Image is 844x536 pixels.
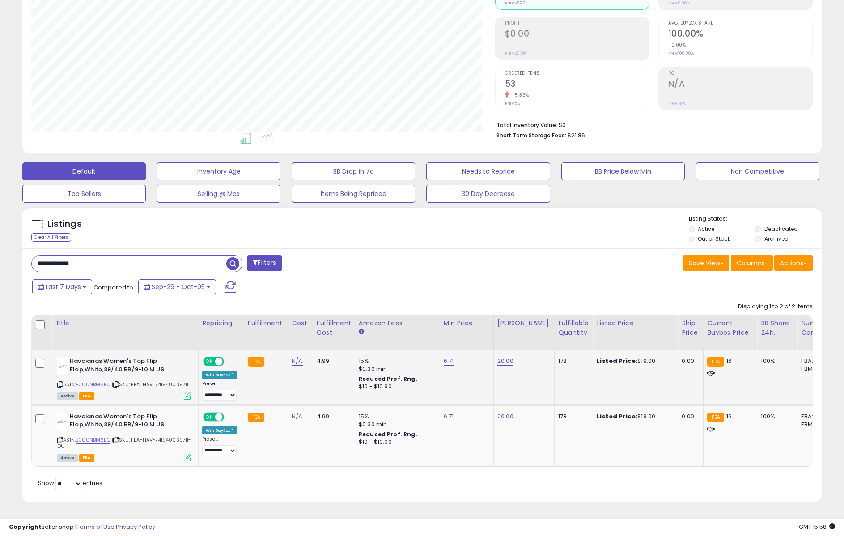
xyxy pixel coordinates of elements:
[76,523,115,531] a: Terms of Use
[707,413,724,422] small: FBA
[668,79,812,91] h2: N/A
[116,523,155,531] a: Privacy Policy
[497,412,513,421] a: 20.00
[801,413,831,421] div: FBA: 2
[496,119,806,130] li: $0
[801,365,831,373] div: FBM: 1
[359,357,433,365] div: 15%
[76,436,110,444] a: B000NBM6BC
[597,413,671,421] div: $19.00
[223,358,237,366] span: OFF
[707,319,753,337] div: Current Buybox Price
[558,413,586,421] div: 178
[726,412,732,421] span: 16
[32,279,92,294] button: Last 7 Days
[248,319,284,328] div: Fulfillment
[668,0,690,6] small: Prev: 0.00%
[682,357,696,365] div: 0.00
[47,218,82,230] h5: Listings
[682,413,696,421] div: 0.00
[801,421,831,429] div: FBM: 1
[292,185,415,203] button: Items Being Repriced
[138,279,216,294] button: Sep-29 - Oct-05
[317,413,348,421] div: 4.99
[79,454,94,462] span: FBA
[668,51,694,56] small: Prev: 100.00%
[707,357,724,367] small: FBA
[359,438,433,446] div: $10 - $10.90
[737,259,765,268] span: Columns
[202,319,240,328] div: Repricing
[31,233,71,242] div: Clear All Filters
[505,21,649,26] span: Profit
[726,357,732,365] span: 16
[317,357,348,365] div: 4.99
[668,29,812,41] h2: 100.00%
[597,319,674,328] div: Listed Price
[223,413,237,421] span: OFF
[682,319,700,337] div: Ship Price
[359,319,436,328] div: Amazon Fees
[505,71,649,76] span: Ordered Items
[568,131,585,140] span: $21.86
[202,381,237,401] div: Preset:
[202,436,237,456] div: Preset:
[359,375,417,383] b: Reduced Prof. Rng.
[57,357,68,375] img: 11mxPaheWrL._SL40_.jpg
[426,185,550,203] button: 30 Day Decrease
[359,365,433,373] div: $0.30 min
[558,357,586,365] div: 178
[799,523,835,531] span: 2025-10-13 15:58 GMT
[426,162,550,180] button: Needs to Reprice
[558,319,589,337] div: Fulfillable Quantity
[764,235,789,242] label: Archived
[57,413,191,460] div: ASIN:
[76,381,110,388] a: B000NBM6BC
[683,255,729,271] button: Save View
[505,101,520,106] small: Prev: 56
[55,319,195,328] div: Title
[204,413,215,421] span: ON
[157,162,280,180] button: Inventory Age
[157,185,280,203] button: Selling @ Max
[93,283,135,292] span: Compared to:
[496,121,557,129] b: Total Inventory Value:
[292,162,415,180] button: BB Drop in 7d
[57,392,78,400] span: All listings currently available for purchase on Amazon
[359,413,433,421] div: 15%
[668,71,812,76] span: ROI
[112,381,189,388] span: | SKU: FBA-HAV-741940039711
[561,162,685,180] button: BB Price Below Min
[444,357,454,366] a: 6.71
[774,255,813,271] button: Actions
[204,358,215,366] span: ON
[292,319,309,328] div: Cost
[70,413,178,431] b: Havaianas Women's Top Flip Flop,White,39/40 BR/9-10 M US
[9,523,155,532] div: seller snap | |
[359,430,417,438] b: Reduced Prof. Rng.
[9,523,42,531] strong: Copyright
[505,79,649,91] h2: 53
[359,421,433,429] div: $0.30 min
[22,185,146,203] button: Top Sellers
[668,21,812,26] span: Avg. Buybox Share
[79,392,94,400] span: FBA
[764,225,798,233] label: Deactivated
[496,132,566,139] b: Short Term Storage Fees:
[597,412,637,421] b: Listed Price:
[696,162,819,180] button: Non Competitive
[505,29,649,41] h2: $0.00
[801,319,834,337] div: Num of Comp.
[444,412,454,421] a: 6.71
[731,255,773,271] button: Columns
[57,357,191,399] div: ASIN:
[38,479,102,487] span: Show: entries
[761,319,793,337] div: BB Share 24h.
[505,51,526,56] small: Prev: $0.00
[689,215,822,223] p: Listing States:
[317,319,351,337] div: Fulfillment Cost
[509,92,529,98] small: -5.36%
[444,319,490,328] div: Min Price
[597,357,637,365] b: Listed Price:
[46,282,81,291] span: Last 7 Days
